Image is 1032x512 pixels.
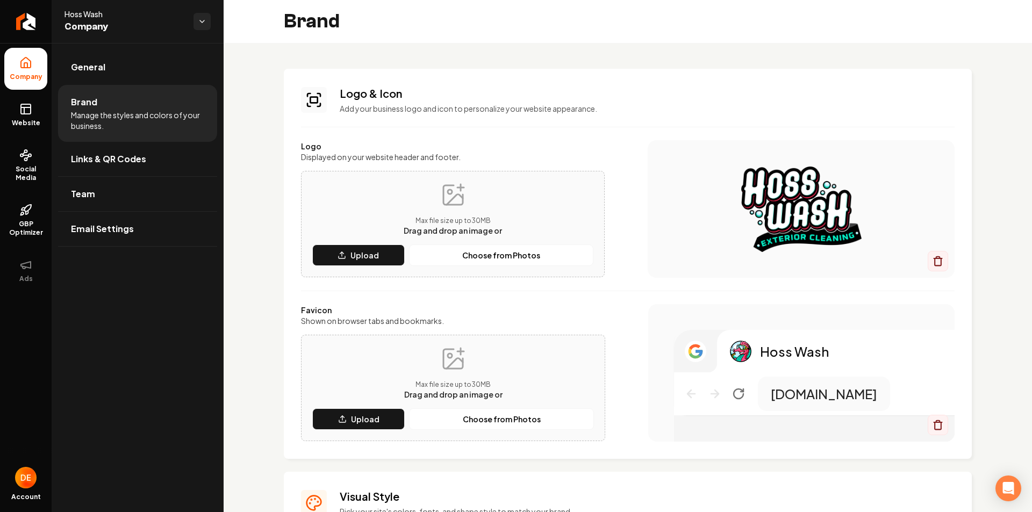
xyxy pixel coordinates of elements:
[71,222,134,235] span: Email Settings
[64,9,185,19] span: Hoss Wash
[4,195,47,246] a: GBP Optimizer
[312,408,405,430] button: Upload
[15,467,37,488] button: Open user button
[730,341,751,362] img: Logo
[71,188,95,200] span: Team
[4,94,47,136] a: Website
[15,275,37,283] span: Ads
[340,103,955,114] p: Add your business logo and icon to personalize your website appearance.
[340,489,955,504] h3: Visual Style
[71,110,204,131] span: Manage the styles and colors of your business.
[312,244,405,266] button: Upload
[4,140,47,191] a: Social Media
[351,414,379,424] p: Upload
[15,467,37,488] img: Dylan Evanich
[404,390,503,399] span: Drag and drop an image or
[4,165,47,182] span: Social Media
[760,343,829,360] p: Hoss Wash
[58,177,217,211] a: Team
[409,244,593,266] button: Choose from Photos
[771,385,877,402] p: [DOMAIN_NAME]
[462,250,540,261] p: Choose from Photos
[284,11,340,32] h2: Brand
[58,142,217,176] a: Links & QR Codes
[64,19,185,34] span: Company
[995,475,1021,501] div: Open Intercom Messenger
[404,380,503,389] p: Max file size up to 30 MB
[71,61,105,74] span: General
[404,217,502,225] p: Max file size up to 30 MB
[71,96,97,109] span: Brand
[5,73,47,81] span: Company
[71,153,146,165] span: Links & QR Codes
[16,13,36,30] img: Rebolt Logo
[404,226,502,235] span: Drag and drop an image or
[4,250,47,292] button: Ads
[301,315,605,326] label: Shown on browser tabs and bookmarks.
[350,250,379,261] p: Upload
[409,408,594,430] button: Choose from Photos
[58,212,217,246] a: Email Settings
[4,220,47,237] span: GBP Optimizer
[301,141,605,152] label: Logo
[463,414,541,424] p: Choose from Photos
[58,50,217,84] a: General
[340,86,955,101] h3: Logo & Icon
[301,152,605,162] label: Displayed on your website header and footer.
[669,166,933,252] img: Logo
[8,119,45,127] span: Website
[301,305,605,315] label: Favicon
[11,493,41,501] span: Account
